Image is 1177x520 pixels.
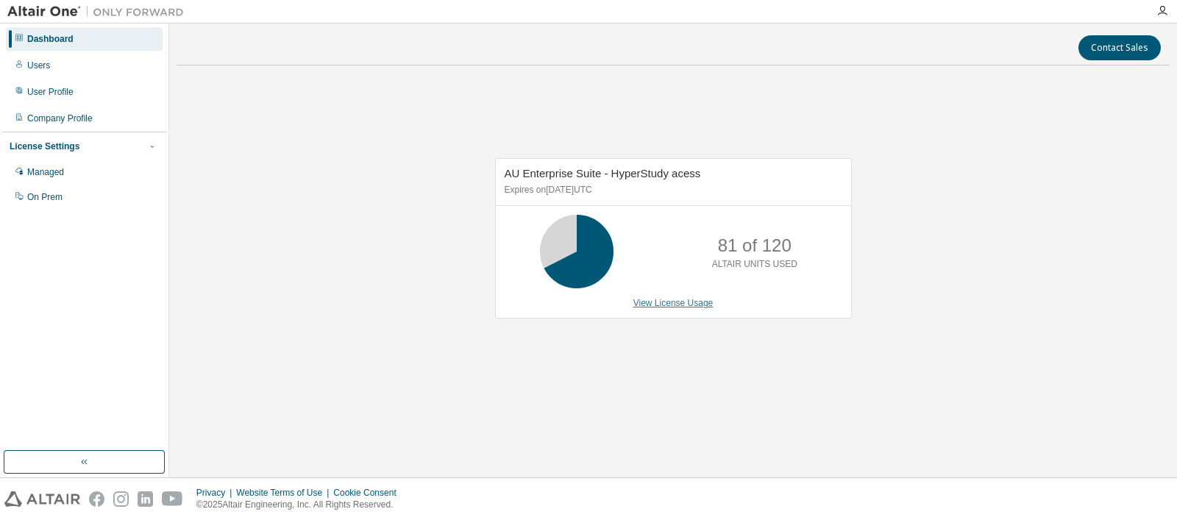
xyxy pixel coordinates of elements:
[7,4,191,19] img: Altair One
[333,487,405,499] div: Cookie Consent
[712,258,797,271] p: ALTAIR UNITS USED
[718,233,792,258] p: 81 of 120
[633,298,714,308] a: View License Usage
[89,491,104,507] img: facebook.svg
[162,491,183,507] img: youtube.svg
[1078,35,1161,60] button: Contact Sales
[27,191,63,203] div: On Prem
[10,140,79,152] div: License Settings
[138,491,153,507] img: linkedin.svg
[27,86,74,98] div: User Profile
[27,33,74,45] div: Dashboard
[196,499,405,511] p: © 2025 Altair Engineering, Inc. All Rights Reserved.
[196,487,236,499] div: Privacy
[27,166,64,178] div: Managed
[4,491,80,507] img: altair_logo.svg
[505,167,701,179] span: AU Enterprise Suite - HyperStudy acess
[113,491,129,507] img: instagram.svg
[236,487,333,499] div: Website Terms of Use
[505,184,839,196] p: Expires on [DATE] UTC
[27,60,50,71] div: Users
[27,113,93,124] div: Company Profile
